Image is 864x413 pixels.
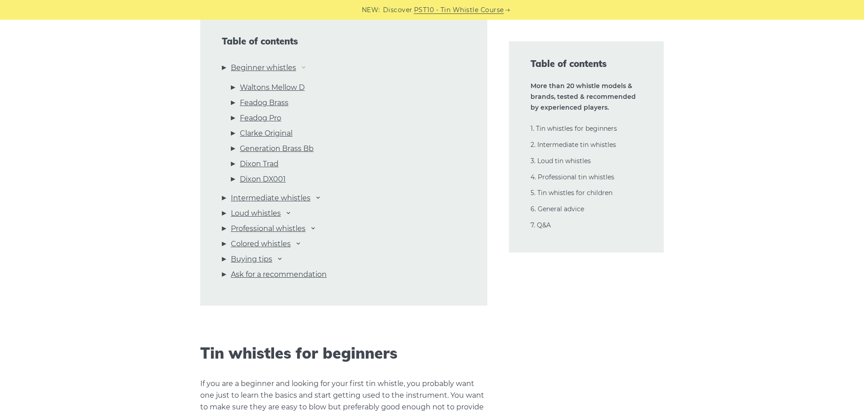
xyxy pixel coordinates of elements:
a: 4. Professional tin whistles [531,173,614,181]
a: Dixon DX001 [240,173,286,185]
h2: Tin whistles for beginners [200,344,487,363]
a: Clarke Original [240,128,292,139]
a: 6. General advice [531,205,584,213]
a: PST10 - Tin Whistle Course [414,5,504,15]
span: Discover [383,5,413,15]
a: Beginner whistles [231,62,296,74]
a: Buying tips [231,253,272,265]
a: Feadog Pro [240,112,281,124]
a: Loud whistles [231,208,281,219]
a: Feadog Brass [240,97,288,109]
a: Ask for a recommendation [231,269,327,280]
a: Professional whistles [231,223,306,235]
span: NEW: [362,5,380,15]
span: Table of contents [531,58,642,70]
a: 7. Q&A [531,221,551,229]
span: Table of contents [222,36,466,47]
a: Generation Brass Bb [240,143,314,155]
a: 3. Loud tin whistles [531,157,591,165]
a: Waltons Mellow D [240,82,305,93]
a: Intermediate whistles [231,192,310,204]
a: 5. Tin whistles for children [531,189,612,197]
a: 1. Tin whistles for beginners [531,124,617,133]
strong: More than 20 whistle models & brands, tested & recommended by experienced players. [531,82,636,111]
a: 2. Intermediate tin whistles [531,141,616,149]
a: Colored whistles [231,238,291,250]
a: Dixon Trad [240,158,279,170]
